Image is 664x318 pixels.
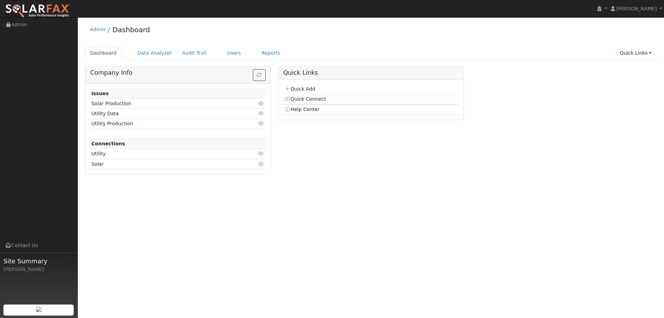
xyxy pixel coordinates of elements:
strong: Issues [91,91,109,96]
a: Data Analyzer [132,47,177,60]
a: Dashboard [112,26,150,34]
div: [PERSON_NAME] [3,266,74,273]
a: Dashboard [85,47,122,60]
a: Users [222,47,246,60]
a: Help Center [284,107,320,112]
img: SolarFax [5,4,70,18]
a: Quick Connect [284,96,326,102]
img: retrieve [36,307,41,312]
a: Audit Trail [177,47,212,60]
i: Click to view [258,101,265,106]
td: Solar [90,159,237,169]
a: Reports [257,47,286,60]
a: Admin [90,27,105,32]
i: Click to view [258,121,265,126]
a: Quick Add [284,86,315,92]
i: Click to view [258,111,265,116]
td: Utility Production [90,119,237,129]
span: Site Summary [3,256,74,266]
span: [PERSON_NAME] [616,6,657,11]
strong: Connections [91,141,125,146]
a: Quick Links [615,47,657,60]
i: Click to view [258,162,265,166]
td: Utility Data [90,109,237,119]
td: Solar Production [90,99,237,109]
td: Utility [90,149,237,159]
h5: Company Info [90,69,266,76]
h5: Quick Links [283,69,459,76]
i: Click to view [258,151,265,156]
